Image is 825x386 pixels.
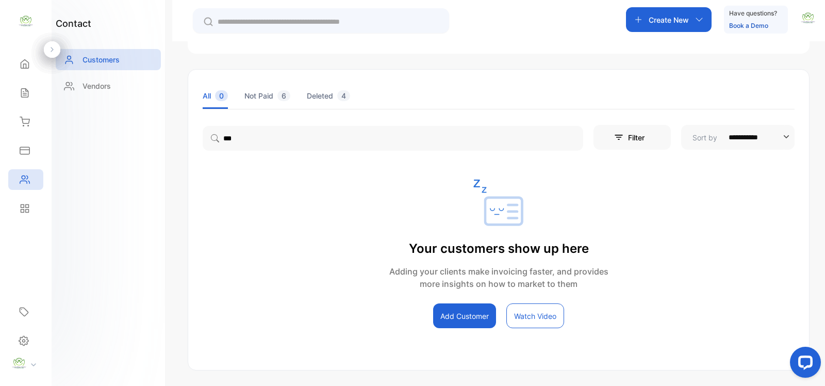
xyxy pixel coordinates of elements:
[729,22,768,29] a: Book a Demo
[56,75,161,96] a: Vendors
[244,83,290,109] li: Not Paid
[473,180,524,231] img: empty state
[389,265,608,290] p: Adding your clients make invoicing faster, and provides more insights on how to market to them
[82,81,111,91] p: Vendors
[506,303,564,328] button: Watch Video
[692,132,717,143] p: Sort by
[649,14,689,25] p: Create New
[337,90,350,101] span: 4
[433,303,496,328] button: Add Customer
[11,356,27,371] img: profile
[56,17,91,30] h1: contact
[56,49,161,70] a: Customers
[215,90,228,101] span: 0
[729,8,777,19] p: Have questions?
[307,83,350,109] li: Deleted
[389,239,608,258] p: Your customers show up here
[277,90,290,101] span: 6
[800,10,816,26] img: avatar
[626,7,712,32] button: Create New
[681,125,795,150] button: Sort by
[203,83,228,109] li: All
[782,343,825,386] iframe: LiveChat chat widget
[18,13,34,29] img: logo
[82,54,120,65] p: Customers
[800,7,816,32] button: avatar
